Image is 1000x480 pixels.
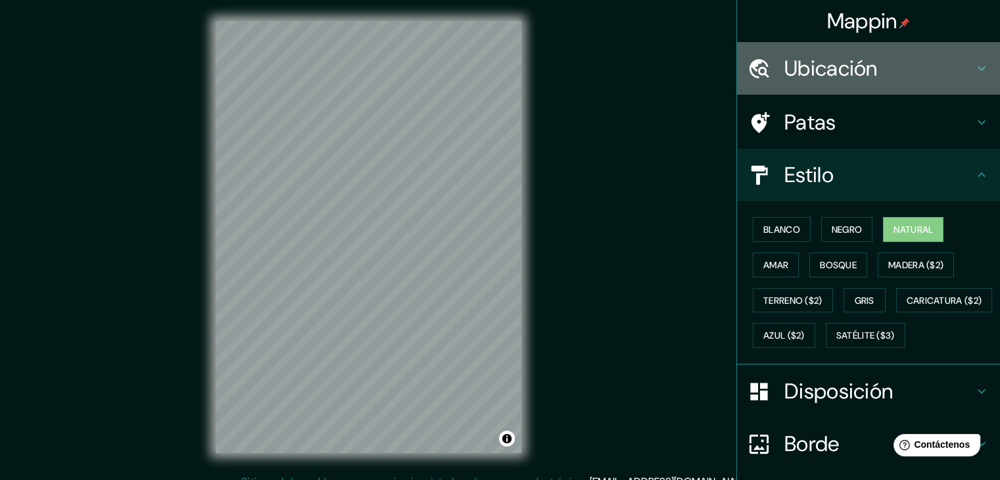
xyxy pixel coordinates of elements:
iframe: Lanzador de widgets de ayuda [883,429,986,466]
font: Satélite ($3) [836,330,895,342]
font: Bosque [820,259,857,271]
font: Negro [832,224,863,235]
canvas: Mapa [216,21,521,453]
button: Azul ($2) [753,323,815,348]
font: Estilo [784,161,834,189]
button: Bosque [809,252,867,277]
div: Disposición [737,365,1000,418]
font: Madera ($2) [888,259,943,271]
font: Natural [893,224,933,235]
div: Estilo [737,149,1000,201]
button: Caricatura ($2) [896,288,993,313]
div: Ubicación [737,42,1000,95]
div: Borde [737,418,1000,470]
font: Borde [784,430,840,458]
font: Azul ($2) [763,330,805,342]
div: Patas [737,96,1000,149]
font: Terreno ($2) [763,295,822,306]
img: pin-icon.png [899,18,910,28]
button: Negro [821,217,873,242]
button: Gris [844,288,886,313]
button: Natural [883,217,943,242]
button: Terreno ($2) [753,288,833,313]
font: Gris [855,295,874,306]
button: Satélite ($3) [826,323,905,348]
font: Patas [784,108,836,136]
font: Caricatura ($2) [907,295,982,306]
button: Blanco [753,217,811,242]
font: Disposición [784,377,893,405]
font: Amar [763,259,788,271]
button: Madera ($2) [878,252,954,277]
font: Ubicación [784,55,878,82]
font: Blanco [763,224,800,235]
button: Activar o desactivar atribución [499,431,515,446]
font: Mappin [827,7,897,35]
button: Amar [753,252,799,277]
